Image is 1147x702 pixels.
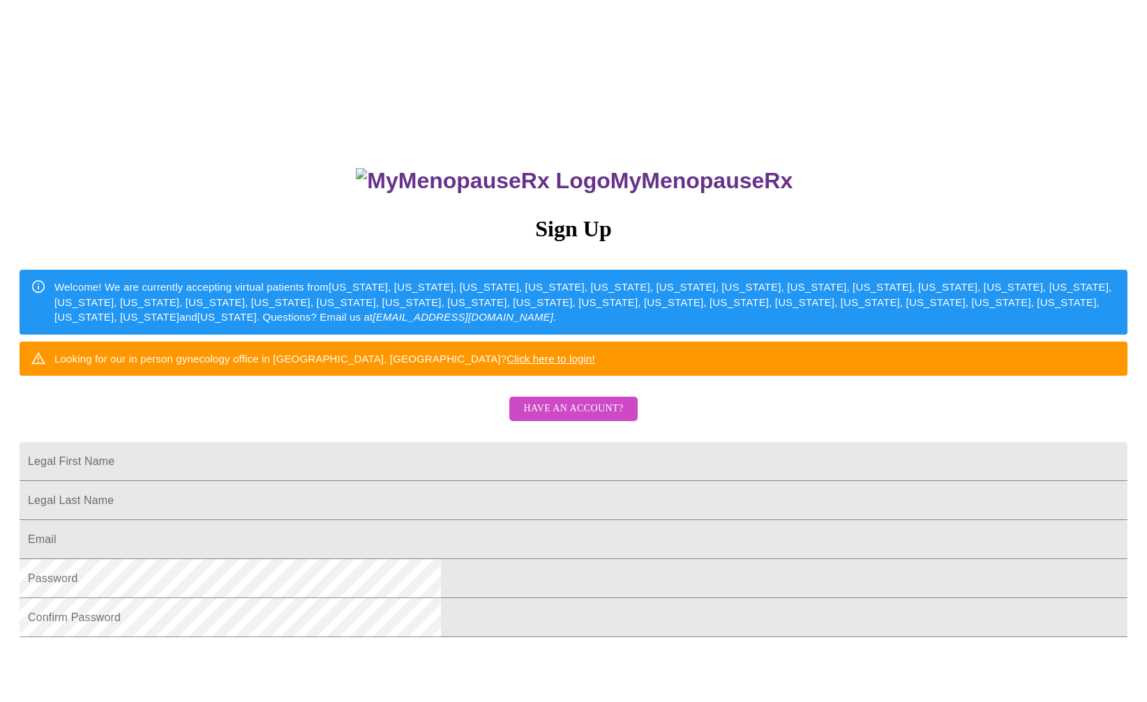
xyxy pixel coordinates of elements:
[356,168,610,194] img: MyMenopauseRx Logo
[506,412,640,424] a: Have an account?
[523,400,623,418] span: Have an account?
[373,311,553,323] em: [EMAIL_ADDRESS][DOMAIN_NAME]
[20,644,232,699] iframe: reCAPTCHA
[507,353,595,365] a: Click here to login!
[54,346,595,372] div: Looking for our in person gynecology office in [GEOGRAPHIC_DATA], [GEOGRAPHIC_DATA]?
[509,397,637,421] button: Have an account?
[22,168,1128,194] h3: MyMenopauseRx
[54,274,1116,330] div: Welcome! We are currently accepting virtual patients from [US_STATE], [US_STATE], [US_STATE], [US...
[20,216,1127,242] h3: Sign Up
